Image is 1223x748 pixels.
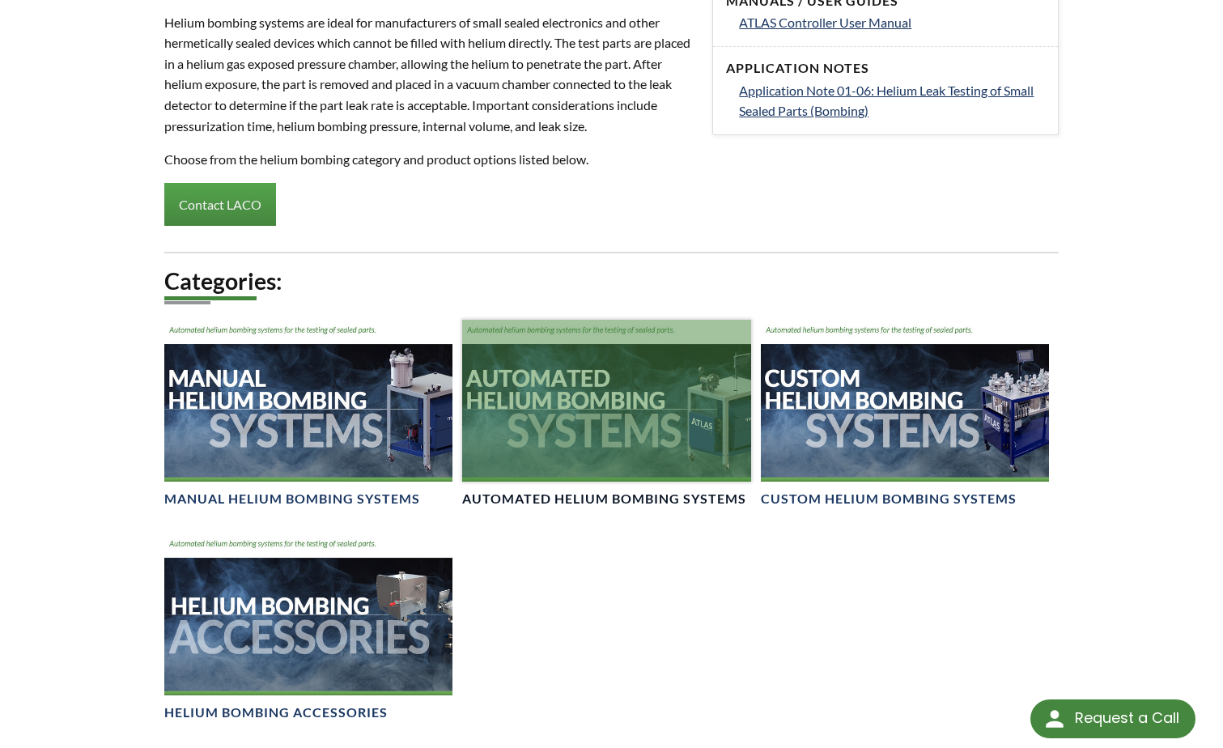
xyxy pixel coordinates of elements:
div: Request a Call [1030,699,1195,738]
p: Helium bombing systems are ideal for manufacturers of small sealed electronics and other hermetic... [164,12,693,137]
a: Application Note 01-06: Helium Leak Testing of Small Sealed Parts (Bombing) [739,80,1045,121]
p: Choose from the helium bombing category and product options listed below. [164,149,693,170]
a: Manual Helium Bombing Systems BannerManual Helium Bombing Systems [164,320,452,508]
a: Helium Bombing Accessories BannerHelium Bombing Accessories [164,533,452,721]
span: ATLAS Controller User Manual [739,15,911,30]
span: Application Note 01-06: Helium Leak Testing of Small Sealed Parts (Bombing) [739,83,1034,119]
h2: Categories: [164,266,1059,296]
div: Request a Call [1075,699,1179,737]
img: round button [1042,706,1068,732]
a: Contact LACO [164,183,276,227]
a: Automated Helium Bombing Systems BannerAutomated Helium Bombing Systems [462,320,750,508]
a: ATLAS Controller User Manual [739,12,1045,33]
h4: Custom Helium Bombing Systems [761,491,1017,508]
h4: Helium Bombing Accessories [164,704,388,721]
a: Custom Helium Bombing Chambers BannerCustom Helium Bombing Systems [761,320,1049,508]
h4: Automated Helium Bombing Systems [462,491,746,508]
h4: Application Notes [726,60,1045,77]
h4: Manual Helium Bombing Systems [164,491,420,508]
